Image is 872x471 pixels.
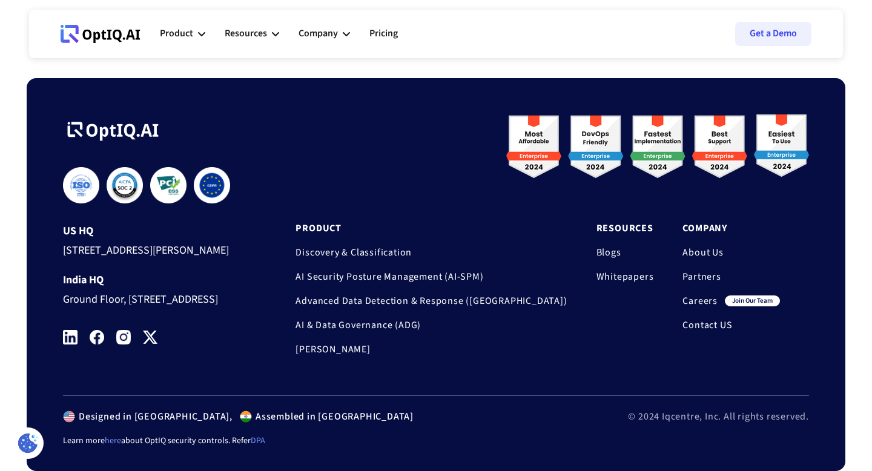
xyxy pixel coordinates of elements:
a: Contact US [682,319,780,331]
div: Product [160,16,205,52]
a: Advanced Data Detection & Response ([GEOGRAPHIC_DATA]) [296,295,567,307]
a: Blogs [596,246,654,259]
div: Learn more about OptIQ security controls. Refer [63,435,809,447]
div: © 2024 Iqcentre, Inc. All rights reserved. [628,410,809,423]
a: here [105,435,121,447]
a: Discovery & Classification [296,246,567,259]
div: join our team [725,295,780,306]
div: Company [299,16,350,52]
div: Assembled in [GEOGRAPHIC_DATA] [252,410,414,423]
a: Whitepapers [596,271,654,283]
a: Get a Demo [735,22,811,46]
div: Resources [225,16,279,52]
a: Careers [682,295,718,307]
div: Resources [225,25,267,42]
div: Ground Floor, [STREET_ADDRESS] [63,286,249,309]
div: Company [299,25,338,42]
div: India HQ [63,274,249,286]
a: Company [682,222,780,234]
a: Pricing [369,16,398,52]
a: Resources [596,222,654,234]
a: DPA [251,435,265,447]
a: AI Security Posture Management (AI-SPM) [296,271,567,283]
a: About Us [682,246,780,259]
a: Product [296,222,567,234]
div: US HQ [63,225,249,237]
a: [PERSON_NAME] [296,343,567,355]
a: AI & Data Governance (ADG) [296,319,567,331]
div: Designed in [GEOGRAPHIC_DATA], [75,410,233,423]
a: Webflow Homepage [61,16,140,52]
div: Product [160,25,193,42]
a: Partners [682,271,780,283]
div: [STREET_ADDRESS][PERSON_NAME] [63,237,249,260]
